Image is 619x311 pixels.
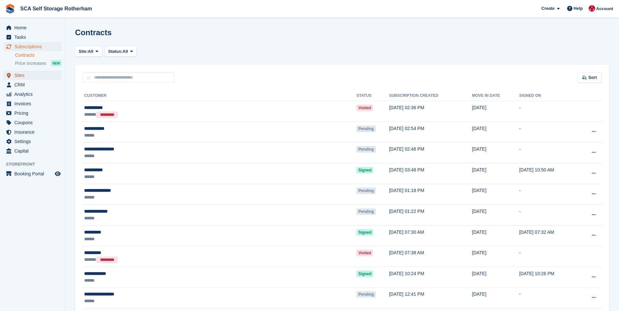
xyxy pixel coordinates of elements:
td: [DATE] 03:48 PM [389,163,472,184]
img: Thomas Webb [589,5,595,12]
span: Subscriptions [14,42,54,51]
td: [DATE] [472,225,519,246]
td: - [519,142,579,163]
span: Pending [356,187,376,194]
td: [DATE] 12:41 PM [389,288,472,308]
a: menu [3,109,62,118]
span: Invoices [14,99,54,108]
td: [DATE] 02:54 PM [389,122,472,142]
td: [DATE] [472,288,519,308]
a: menu [3,33,62,42]
a: Preview store [54,170,62,178]
span: Status: [108,48,123,55]
span: Storefront [6,161,65,168]
td: - [519,101,579,122]
span: Pending [356,146,376,153]
td: [DATE] [472,246,519,267]
a: menu [3,90,62,99]
td: [DATE] [472,184,519,205]
td: [DATE] 01:22 PM [389,205,472,226]
a: menu [3,127,62,137]
span: Help [574,5,583,12]
span: Coupons [14,118,54,127]
span: Pending [356,126,376,132]
span: Voided [356,105,373,111]
td: [DATE] 01:18 PM [389,184,472,205]
span: Sites [14,71,54,80]
button: Site: All [75,46,102,57]
td: [DATE] 10:50 AM [519,163,579,184]
span: Create [541,5,554,12]
span: Signed [356,229,373,236]
span: Account [596,6,613,12]
span: Insurance [14,127,54,137]
button: Status: All [105,46,137,57]
span: Settings [14,137,54,146]
span: Analytics [14,90,54,99]
a: menu [3,118,62,127]
span: Price increases [15,60,46,67]
span: Pending [356,208,376,215]
a: SCA Self Storage Rotherham [18,3,95,14]
span: Sort [588,74,597,81]
td: [DATE] 10:26 PM [519,267,579,288]
span: Pricing [14,109,54,118]
th: Move in date [472,91,519,101]
h1: Contracts [75,28,112,37]
a: menu [3,23,62,32]
td: - [519,205,579,226]
th: Status [356,91,389,101]
span: CRM [14,80,54,89]
td: [DATE] [472,142,519,163]
span: Voided [356,250,373,256]
a: menu [3,80,62,89]
a: Price increases NEW [15,60,62,67]
td: [DATE] [472,122,519,142]
td: [DATE] 07:38 AM [389,246,472,267]
span: Capital [14,146,54,155]
span: Home [14,23,54,32]
td: [DATE] [472,163,519,184]
th: Subscription created [389,91,472,101]
span: Booking Portal [14,169,54,178]
th: Customer [83,91,356,101]
td: [DATE] 02:48 PM [389,142,472,163]
td: [DATE] 10:24 PM [389,267,472,288]
td: [DATE] [472,101,519,122]
a: Contracts [15,52,62,58]
span: Signed [356,167,373,173]
span: Pending [356,291,376,298]
td: [DATE] 02:36 PM [389,101,472,122]
td: - [519,288,579,308]
a: menu [3,169,62,178]
span: All [123,48,128,55]
td: - [519,122,579,142]
td: [DATE] 07:30 AM [389,225,472,246]
span: Site: [79,48,88,55]
span: Signed [356,271,373,277]
a: menu [3,137,62,146]
th: Signed on [519,91,579,101]
span: Tasks [14,33,54,42]
a: menu [3,146,62,155]
a: menu [3,99,62,108]
td: [DATE] [472,267,519,288]
td: - [519,184,579,205]
td: - [519,246,579,267]
td: [DATE] [472,205,519,226]
div: NEW [51,60,62,67]
td: [DATE] 07:32 AM [519,225,579,246]
span: All [88,48,93,55]
a: menu [3,71,62,80]
img: stora-icon-8386f47178a22dfd0bd8f6a31ec36ba5ce8667c1dd55bd0f319d3a0aa187defe.svg [5,4,15,14]
a: menu [3,42,62,51]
